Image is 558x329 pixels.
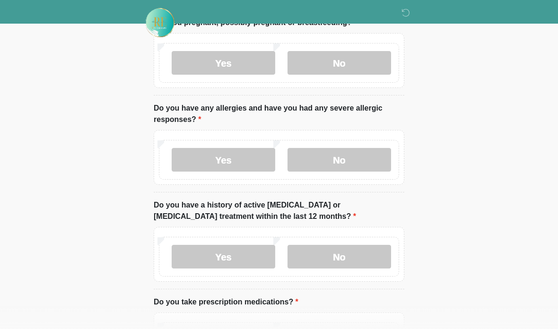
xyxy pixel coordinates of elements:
img: Rehydrate Aesthetics & Wellness Logo [144,7,175,38]
label: No [288,51,391,75]
label: Do you take prescription medications? [154,296,298,308]
label: Yes [172,51,275,75]
label: Do you have a history of active [MEDICAL_DATA] or [MEDICAL_DATA] treatment within the last 12 mon... [154,199,404,222]
label: Do you have any allergies and have you had any severe allergic responses? [154,103,404,125]
label: No [288,148,391,172]
label: Yes [172,245,275,268]
label: No [288,245,391,268]
label: Yes [172,148,275,172]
